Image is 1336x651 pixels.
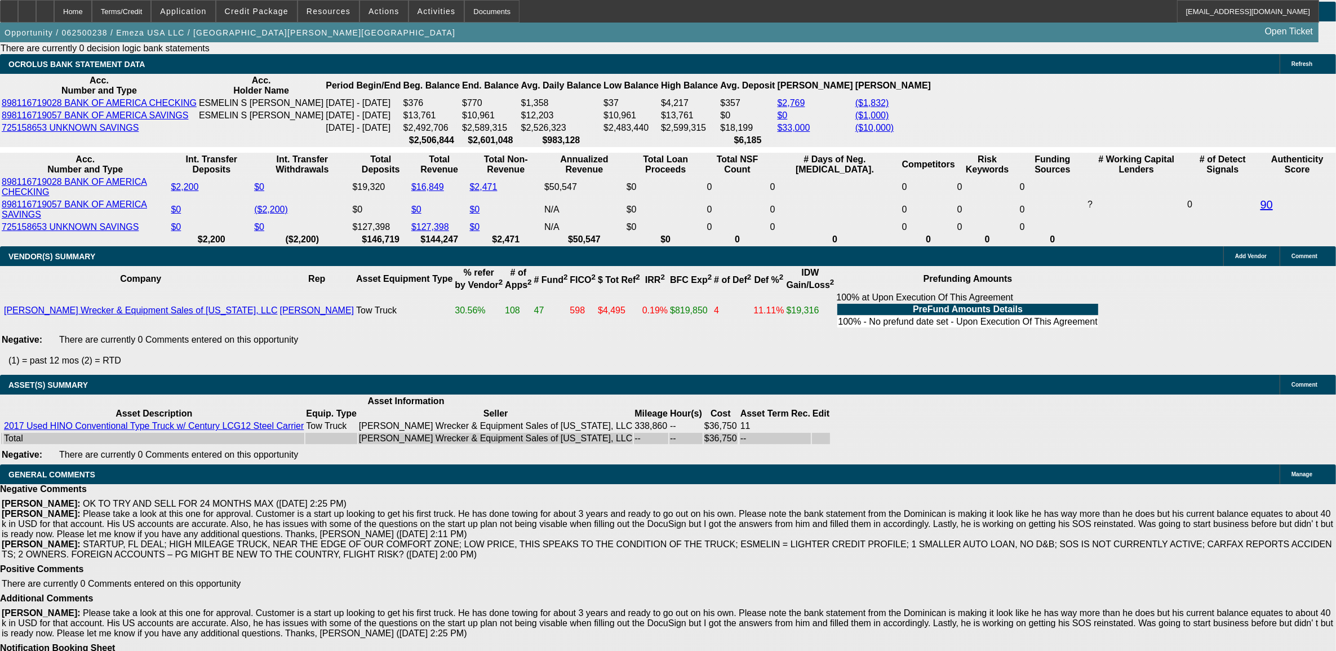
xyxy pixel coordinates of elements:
[305,420,357,432] td: Tow Truck
[403,135,460,146] th: $2,506,844
[2,335,42,344] b: Negative:
[254,234,350,245] th: ($2,200)
[2,539,81,549] b: [PERSON_NAME]:
[569,292,596,329] td: 598
[603,110,659,121] td: $10,961
[198,75,324,96] th: Acc. Holder Name
[713,292,752,329] td: 4
[707,234,769,245] th: 0
[216,1,297,22] button: Credit Package
[411,234,468,245] th: $144,247
[855,123,894,132] a: ($10,000)
[2,608,1333,638] span: Please take a look at this one for approval. Customer is a start up looking to get his first truc...
[669,433,703,444] td: --
[411,154,468,175] th: Total Revenue
[957,176,1018,198] td: 0
[59,450,298,459] span: There are currently 0 Comments entered on this opportunity
[636,273,640,281] sup: 2
[4,433,304,444] div: Total
[521,110,602,121] td: $12,203
[170,234,252,245] th: $2,200
[298,1,359,22] button: Resources
[2,200,147,219] a: 898116719057 BANK OF AMERICA SAVINGS
[770,222,900,233] td: 0
[2,177,147,197] a: 898116719028 BANK OF AMERICA CHECKING
[603,122,659,134] td: $2,483,440
[1019,234,1086,245] th: 0
[1,75,197,96] th: Acc. Number and Type
[254,182,264,192] a: $0
[786,292,835,329] td: $19,316
[714,275,751,285] b: # of Def
[660,110,718,121] td: $13,761
[670,275,712,285] b: BFC Exp
[461,122,519,134] td: $2,589,315
[707,154,769,175] th: Sum of the Total NSF Count and Total Overdraft Fee Count from Ocrolus
[626,234,705,245] th: $0
[307,7,350,16] span: Resources
[4,305,278,315] a: [PERSON_NAME] Wrecker & Equipment Sales of [US_STATE], LLC
[1260,22,1317,41] a: Open Ticket
[8,356,1336,366] p: (1) = past 12 mos (2) = RTD
[2,509,81,519] b: [PERSON_NAME]:
[544,154,625,175] th: Annualized Revenue
[707,199,769,220] td: 0
[2,608,81,618] b: [PERSON_NAME]:
[777,75,854,96] th: [PERSON_NAME]
[957,222,1018,233] td: 0
[2,450,42,459] b: Negative:
[527,278,531,286] sup: 2
[957,234,1018,245] th: 0
[1291,471,1312,477] span: Manage
[1,154,169,175] th: Acc. Number and Type
[470,205,480,214] a: $0
[708,273,712,281] sup: 2
[1260,154,1335,175] th: Authenticity Score
[603,98,659,109] td: $37
[171,205,181,214] a: $0
[8,60,145,69] span: OCROLUS BANK STATEMENT DATA
[470,222,480,232] a: $0
[461,98,519,109] td: $770
[59,335,298,344] span: There are currently 0 Comments entered on this opportunity
[603,75,659,96] th: Low Balance
[770,234,900,245] th: 0
[2,110,188,120] a: 898116719057 BANK OF AMERICA SAVINGS
[707,222,769,233] td: 0
[563,273,567,281] sup: 2
[160,7,206,16] span: Application
[720,122,775,134] td: $18,199
[8,470,95,479] span: GENERAL COMMENTS
[670,409,702,418] b: Hour(s)
[570,275,596,285] b: FICO
[740,433,811,444] td: --
[254,205,288,214] a: ($2,200)
[8,252,95,261] span: VENDOR(S) SUMMARY
[1088,200,1093,209] span: Refresh to pull Number of Working Capital Lenders
[660,98,718,109] td: $4,217
[171,222,181,232] a: $0
[369,7,400,16] span: Actions
[642,292,668,329] td: 0.19%
[704,433,738,444] td: $36,750
[661,273,665,281] sup: 2
[325,122,401,134] td: [DATE] - [DATE]
[753,292,784,329] td: 11.11%
[469,234,543,245] th: $2,471
[669,292,712,329] td: $819,850
[521,75,602,96] th: Avg. Daily Balance
[198,98,324,109] td: ESMELIN S [PERSON_NAME]
[830,278,834,286] sup: 2
[254,154,350,175] th: Int. Transfer Withdrawals
[305,408,357,419] th: Equip. Type
[707,176,769,198] td: 0
[747,273,751,281] sup: 2
[325,110,401,121] td: [DATE] - [DATE]
[720,98,775,109] td: $357
[779,273,783,281] sup: 2
[403,98,460,109] td: $376
[855,75,931,96] th: [PERSON_NAME]
[505,268,531,290] b: # of Apps
[626,154,705,175] th: Total Loan Proceeds
[1260,198,1273,211] a: 90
